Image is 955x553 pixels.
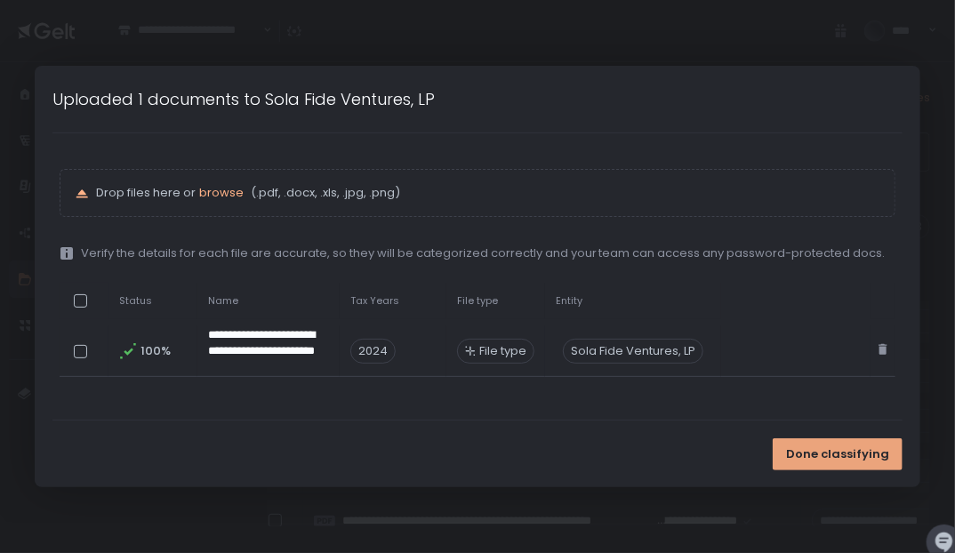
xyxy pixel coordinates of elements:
[119,294,152,308] span: Status
[350,339,396,364] span: 2024
[52,87,435,111] h1: Uploaded 1 documents to Sola Fide Ventures, LP
[479,343,526,359] span: File type
[199,185,244,201] button: browse
[140,343,169,359] span: 100%
[563,339,703,364] div: Sola Fide Ventures, LP
[556,294,582,308] span: Entity
[81,245,886,261] span: Verify the details for each file are accurate, so they will be categorized correctly and your tea...
[199,184,244,201] span: browse
[350,294,399,308] span: Tax Years
[786,446,889,462] span: Done classifying
[773,438,903,470] button: Done classifying
[247,185,400,201] span: (.pdf, .docx, .xls, .jpg, .png)
[208,294,238,308] span: Name
[96,185,881,201] p: Drop files here or
[457,294,498,308] span: File type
